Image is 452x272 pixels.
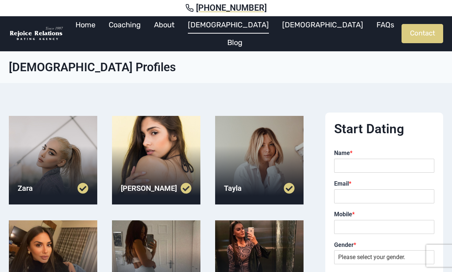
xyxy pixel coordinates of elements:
[9,3,443,13] a: [PHONE_NUMBER]
[334,180,434,188] label: Email
[221,34,249,51] a: Blog
[102,16,147,34] a: Coaching
[370,16,401,34] a: FAQs
[402,24,443,43] a: Contact
[68,16,402,51] nav: Primary Navigation
[334,241,434,249] label: Gender
[276,16,370,34] a: [DEMOGRAPHIC_DATA]
[9,60,443,74] h1: [DEMOGRAPHIC_DATA] Profiles
[334,220,434,234] input: Mobile
[147,16,181,34] a: About
[69,16,102,34] a: Home
[181,16,276,34] a: [DEMOGRAPHIC_DATA]
[9,26,64,41] img: Rejoice Relations
[334,149,434,157] label: Name
[334,211,434,218] label: Mobile
[196,3,267,13] span: [PHONE_NUMBER]
[334,121,434,137] h2: Start Dating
